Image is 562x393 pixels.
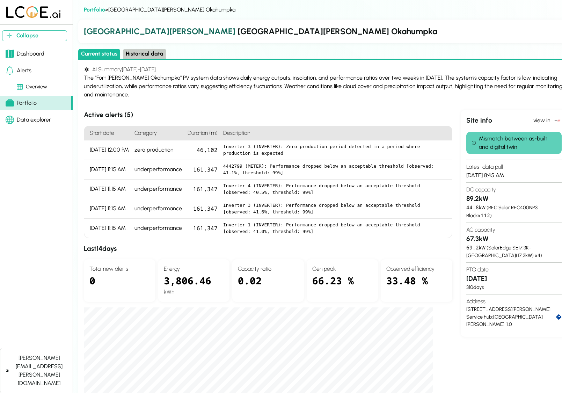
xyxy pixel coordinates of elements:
h4: Gen peak [312,265,373,273]
h3: 89.2 kW [466,194,562,204]
pre: 4442799 (METER): Performance dropped below an acceptable threshold [observed: 41.1%, threshold: 99%] [223,163,446,176]
h3: [DATE] [466,274,562,284]
div: underperformance [132,180,185,199]
div: Dashboard [6,50,44,58]
h4: Description [220,126,452,140]
span: 69.2 [466,244,479,251]
a: view in [533,116,562,126]
div: zero production [132,140,185,160]
div: underperformance [132,219,185,238]
h4: Start date [84,126,132,140]
a: directions [556,313,562,321]
h4: DC capacity [466,185,562,194]
div: [DATE] 11:15 AM [84,199,132,219]
h4: Observed efficiency [386,265,447,273]
h4: Category [132,126,185,140]
div: underperformance [132,199,185,219]
span: 112 [481,212,490,219]
h4: Duration (m) [185,126,220,140]
div: underperformance [132,160,185,180]
div: Overview [17,83,47,91]
div: Portfolio [6,99,37,107]
pre: Inverter 3 (INVERTER): Performance dropped below an acceptable threshold [observed: 41.6%, thresh... [223,202,446,216]
h4: Capacity ratio [238,265,298,273]
h4: Latest data pull [466,163,562,171]
button: Collapse [2,30,67,41]
span: [GEOGRAPHIC_DATA][PERSON_NAME] [84,26,235,36]
div: [STREET_ADDRESS][PERSON_NAME] [466,306,556,313]
div: 0 [89,273,150,296]
h4: Address [466,297,562,306]
div: [DATE] 11:15 AM [84,219,132,238]
div: Mismatch between as-built and digital twin [472,134,556,151]
div: 310 days [466,284,562,291]
div: Alerts [6,66,31,75]
h3: Active alerts ( 5 ) [84,110,452,120]
section: [DATE] 8:45 AM [466,160,562,182]
div: [PERSON_NAME][EMAIL_ADDRESS][PERSON_NAME][DOMAIN_NAME] [12,354,67,387]
h3: Last 14 days [84,244,452,254]
button: Historical data [123,49,166,59]
div: [DATE] 11:15 AM [84,180,132,199]
div: 3,806.46 [164,273,224,288]
a: Portfolio [84,6,105,13]
div: 46,102 [185,140,220,160]
div: 161,347 [185,160,220,180]
div: 161,347 [185,180,220,199]
div: kWh [164,288,224,296]
div: kW ( SolarEdge SE17.3K-[GEOGRAPHIC_DATA] ( 17.3 kW) x ) [466,244,562,259]
div: Service hub: [GEOGRAPHIC_DATA][PERSON_NAME] | 1.0 [466,313,556,328]
div: 66.23 % [312,273,373,296]
div: Data explorer [6,116,51,124]
h3: 67.3 kW [466,234,562,244]
pre: Inverter 4 (INVERTER): Performance dropped below an acceptable threshold [observed: 40.5%, thresh... [223,182,446,196]
div: kW ( REC Solar REC400NP3 Black x ) [466,204,562,219]
span: 4 [538,252,540,259]
h4: PTO date [466,265,562,274]
button: Current status [78,49,120,59]
pre: Inverter 1 (INVERTER): Performance dropped below an acceptable threshold [observed: 41.0%, thresh... [223,221,446,235]
h4: Total new alerts [89,265,150,273]
h4: AC capacity [466,226,562,234]
h4: Energy [164,265,224,273]
div: Site info [466,116,533,126]
div: 161,347 [185,219,220,238]
span: 44.8 [466,204,479,211]
pre: Inverter 3 (INVERTER): Zero production period detected in a period where production is expected [223,143,446,157]
div: 161,347 [185,199,220,219]
div: 33.48 % [386,273,447,296]
div: [DATE] 11:15 AM [84,160,132,180]
img: SolarEdge [553,116,562,125]
div: 0.02 [238,273,298,296]
div: [DATE] 12:00 PM [84,140,132,160]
